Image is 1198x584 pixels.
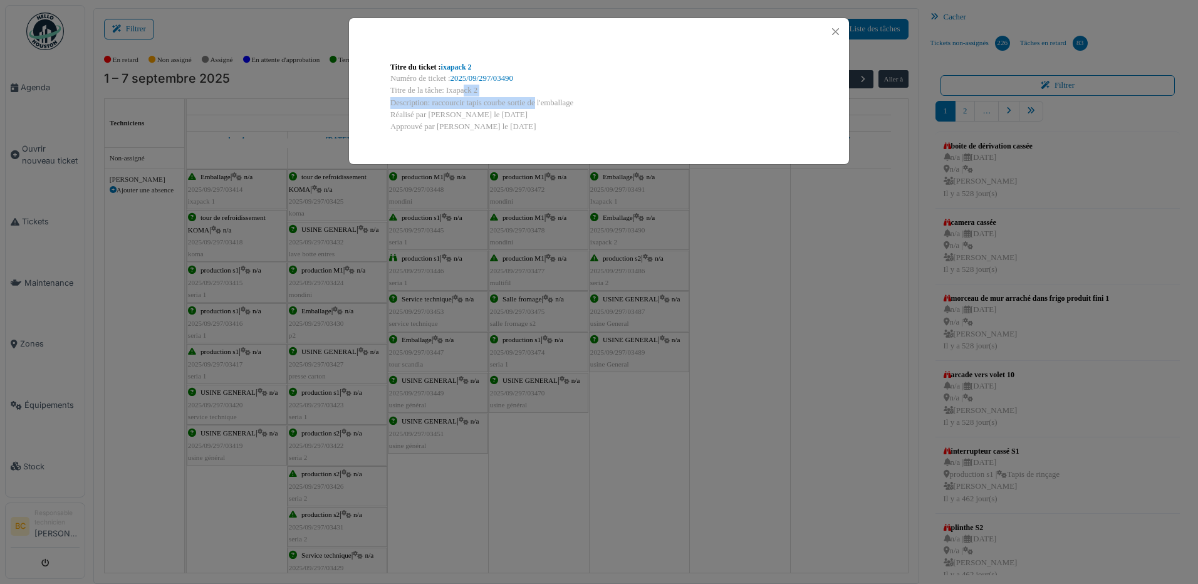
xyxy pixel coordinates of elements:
[451,74,513,83] a: 2025/09/297/03490
[390,121,808,133] div: Approuvé par [PERSON_NAME] le [DATE]
[390,97,808,109] div: Description: raccourcir tapis courbe sortie de l'emballage
[390,109,808,121] div: Réalisé par [PERSON_NAME] le [DATE]
[827,23,844,40] button: Close
[390,61,808,73] div: Titre du ticket :
[441,63,472,71] a: ixapack 2
[390,73,808,85] div: Numéro de ticket :
[390,85,808,96] div: Titre de la tâche: Ixapack 2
